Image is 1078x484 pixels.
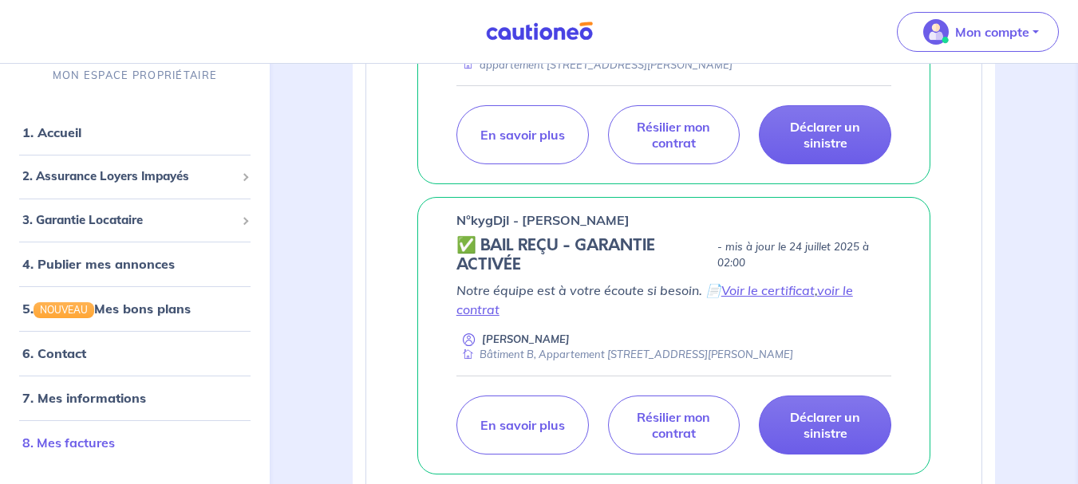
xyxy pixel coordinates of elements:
div: Bâtiment B, Appartement [STREET_ADDRESS][PERSON_NAME] [456,347,793,362]
div: 2. Assurance Loyers Impayés [6,161,263,192]
a: En savoir plus [456,105,589,164]
div: state: CONTRACT-VALIDATED, Context: MORE-THAN-6-MONTHS,MAYBE-CERTIFICATE,ALONE,LESSOR-DOCUMENTS [456,236,891,274]
a: Résilier mon contrat [608,395,740,454]
div: 5.NOUVEAUMes bons plans [6,293,263,325]
a: 4. Publier mes annonces [22,256,175,272]
div: appartement [STREET_ADDRESS][PERSON_NAME] [456,57,732,73]
p: En savoir plus [480,417,565,433]
span: 2. Assurance Loyers Impayés [22,167,235,186]
div: 6. Contact [6,337,263,369]
img: illu_account_valid_menu.svg [923,19,949,45]
img: Cautioneo [480,22,599,41]
a: Déclarer un sinistre [759,395,891,454]
p: Mon compte [955,22,1029,41]
a: 7. Mes informations [22,390,146,406]
p: En savoir plus [480,127,565,143]
p: - mis à jour le 24 juillet 2025 à 02:00 [717,239,891,271]
p: Déclarer un sinistre [779,409,871,441]
p: Déclarer un sinistre [779,119,871,151]
p: n°kygDjI - [PERSON_NAME] [456,211,630,230]
div: 1. Accueil [6,116,263,148]
span: 3. Garantie Locataire [22,211,235,229]
a: 6. Contact [22,345,86,361]
h5: ✅ BAIL REÇU - GARANTIE ACTIVÉE [456,236,711,274]
a: Voir le certificat [721,282,815,298]
div: 3. Garantie Locataire [6,204,263,235]
a: 1. Accueil [22,124,81,140]
a: Résilier mon contrat [608,105,740,164]
p: Notre équipe est à votre écoute si besoin. 📄 , [456,281,891,319]
p: MON ESPACE PROPRIÉTAIRE [53,68,217,83]
a: En savoir plus [456,395,589,454]
p: Résilier mon contrat [628,409,721,441]
p: Résilier mon contrat [628,119,721,151]
div: 7. Mes informations [6,382,263,414]
a: Déclarer un sinistre [759,105,891,164]
a: 8. Mes factures [22,435,115,451]
button: illu_account_valid_menu.svgMon compte [897,12,1059,52]
a: 5.NOUVEAUMes bons plans [22,301,191,317]
div: 8. Mes factures [6,427,263,458]
p: [PERSON_NAME] [482,332,570,347]
div: 4. Publier mes annonces [6,248,263,280]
